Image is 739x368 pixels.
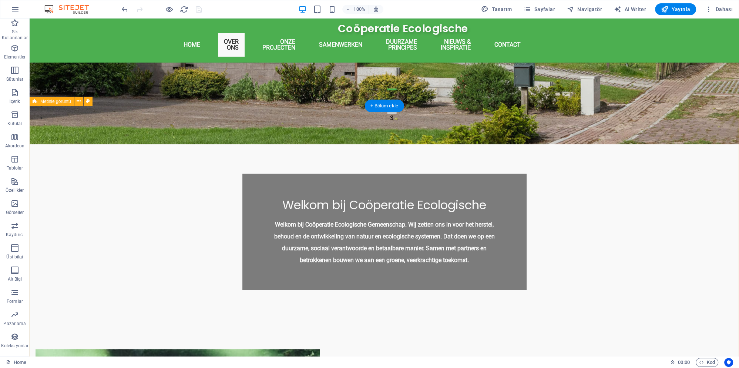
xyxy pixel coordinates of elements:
[7,121,23,127] p: Kutular
[4,54,26,60] p: Elementler
[661,6,690,13] span: Yayınla
[342,5,369,14] button: 100%
[357,70,367,72] button: 1
[6,232,24,238] p: Kaydırıcı
[6,187,24,193] p: Özellikler
[696,358,718,367] button: Kod
[699,358,715,367] span: Kod
[611,3,649,15] button: AI Writer
[9,98,20,104] p: İçerik
[6,254,23,260] p: Üst bilgi
[353,5,365,14] h6: 100%
[180,5,188,14] i: Sayfayı yeniden yükleyin
[478,3,515,15] div: Tasarım (Ctrl+Alt+Y)
[683,359,684,365] span: :
[357,94,367,96] button: 3
[8,276,22,282] p: Alt Bigi
[7,165,23,171] p: Tablolar
[6,358,26,367] a: Seçimi iptal etmek için tıkla. Sayfaları açmak için çift tıkla
[43,5,98,14] img: Editor Logo
[567,6,602,13] span: Navigatör
[7,298,23,304] p: Formlar
[3,321,26,327] p: Pazarlama
[373,6,379,13] i: Yeniden boyutlandırmada yakınlaştırma düzeyini seçilen cihaza uyacak şekilde otomatik olarak ayarla.
[678,358,689,367] span: 00 00
[1,343,28,349] p: Koleksiyonlar
[670,358,690,367] h6: Oturum süresi
[120,5,129,14] button: undo
[357,82,367,84] button: 2
[705,6,733,13] span: Dahası
[478,3,515,15] button: Tasarım
[655,3,696,15] button: Yayınla
[6,210,24,215] p: Görseller
[564,3,605,15] button: Navigatör
[521,3,558,15] button: Sayfalar
[724,358,733,367] button: Usercentrics
[481,6,512,13] span: Tasarım
[179,5,188,14] button: reload
[5,143,25,149] p: Akordeon
[524,6,555,13] span: Sayfalar
[702,3,736,15] button: Dahası
[365,100,404,112] div: + Bölüm ekle
[614,6,646,13] span: AI Writer
[6,76,24,82] p: Sütunlar
[40,99,71,104] span: Metinle görüntü
[121,5,129,14] i: Geri al: Metni değiştir (Ctrl+Z)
